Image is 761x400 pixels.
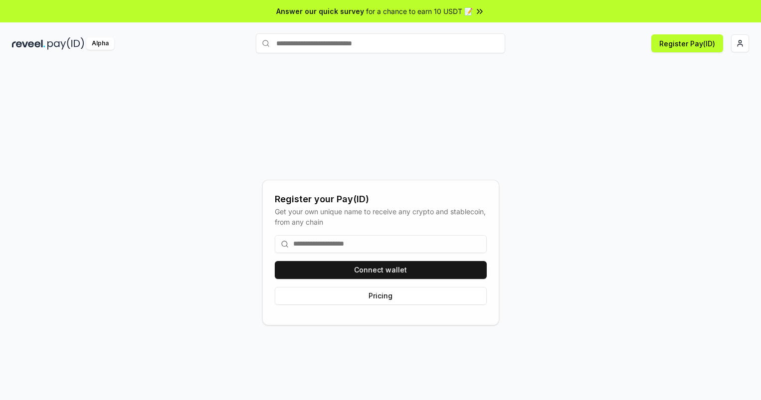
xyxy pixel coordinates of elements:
img: pay_id [47,37,84,50]
span: Answer our quick survey [276,6,364,16]
span: for a chance to earn 10 USDT 📝 [366,6,473,16]
button: Register Pay(ID) [651,34,723,52]
img: reveel_dark [12,37,45,50]
div: Register your Pay(ID) [275,192,487,206]
div: Alpha [86,37,114,50]
button: Connect wallet [275,261,487,279]
div: Get your own unique name to receive any crypto and stablecoin, from any chain [275,206,487,227]
button: Pricing [275,287,487,305]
